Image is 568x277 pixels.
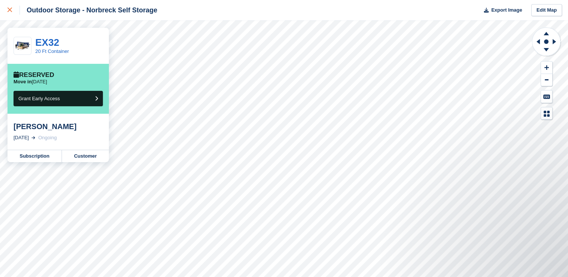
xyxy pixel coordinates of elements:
[541,62,552,74] button: Zoom In
[14,79,47,85] p: [DATE]
[38,134,57,142] div: Ongoing
[541,90,552,103] button: Keyboard Shortcuts
[14,79,32,84] span: Move in
[14,71,54,79] div: Reserved
[14,122,103,131] div: [PERSON_NAME]
[20,6,157,15] div: Outdoor Storage - Norbreck Self Storage
[14,39,31,53] img: 20-ft-container%20(13).jpg
[62,150,109,162] a: Customer
[491,6,522,14] span: Export Image
[541,107,552,120] button: Map Legend
[14,91,103,106] button: Grant Early Access
[35,48,69,54] a: 20 Ft Container
[479,4,522,17] button: Export Image
[531,4,562,17] a: Edit Map
[18,96,60,101] span: Grant Early Access
[541,74,552,86] button: Zoom Out
[32,136,35,139] img: arrow-right-light-icn-cde0832a797a2874e46488d9cf13f60e5c3a73dbe684e267c42b8395dfbc2abf.svg
[14,134,29,142] div: [DATE]
[8,150,62,162] a: Subscription
[35,37,59,48] a: EX32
